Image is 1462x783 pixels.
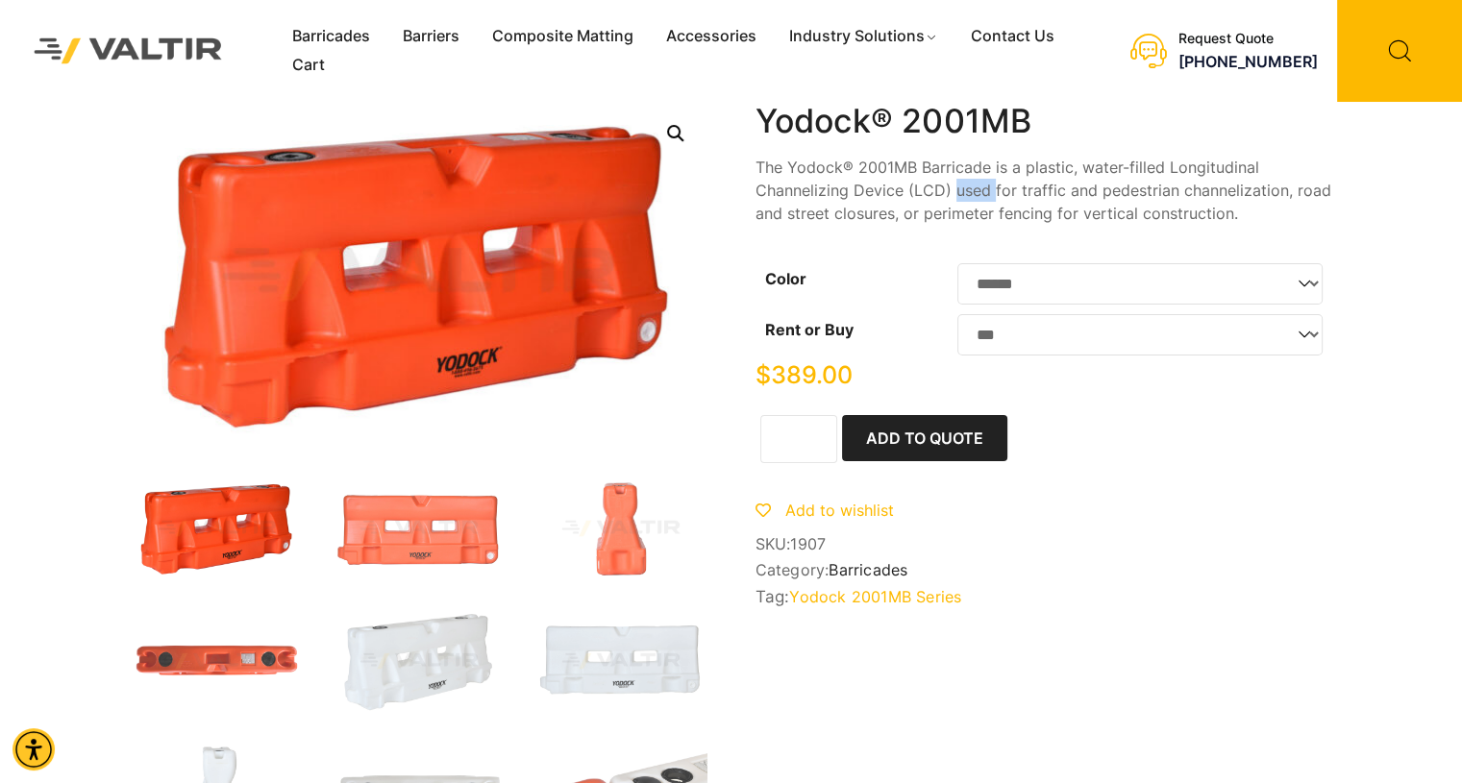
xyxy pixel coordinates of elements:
[386,22,476,51] a: Barriers
[131,477,304,580] img: 2001MB_Org_3Q.jpg
[276,22,386,51] a: Barricades
[756,360,853,389] bdi: 389.00
[756,587,1332,606] span: Tag:
[785,501,894,520] span: Add to wishlist
[1178,31,1318,47] div: Request Quote
[12,728,55,771] div: Accessibility Menu
[756,156,1332,225] p: The Yodock® 2001MB Barricade is a plastic, water-filled Longitudinal Channelizing Device (LCD) us...
[534,477,707,580] img: 2001MB_Org_Side.jpg
[765,320,854,339] label: Rent or Buy
[756,360,771,389] span: $
[789,587,961,606] a: Yodock 2001MB Series
[276,51,341,80] a: Cart
[476,22,650,51] a: Composite Matting
[829,560,907,579] a: Barricades
[773,22,954,51] a: Industry Solutions
[534,609,707,713] img: 2001MB_Nat_Front.jpg
[14,18,242,83] img: Valtir Rentals
[756,102,1332,141] h1: Yodock® 2001MB
[765,269,806,288] label: Color
[333,477,506,580] img: 2001MB_Org_Front.jpg
[333,609,506,713] img: 2001MB_Nat_3Q.jpg
[756,561,1332,579] span: Category:
[760,415,837,463] input: Product quantity
[131,609,304,713] img: 2001MB_Org_Top.jpg
[954,22,1071,51] a: Contact Us
[842,415,1007,461] button: Add to Quote
[756,535,1332,553] span: SKU:
[790,534,826,553] span: 1907
[756,501,894,520] a: Add to wishlist
[650,22,773,51] a: Accessories
[1178,52,1318,71] a: call (888) 496-3625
